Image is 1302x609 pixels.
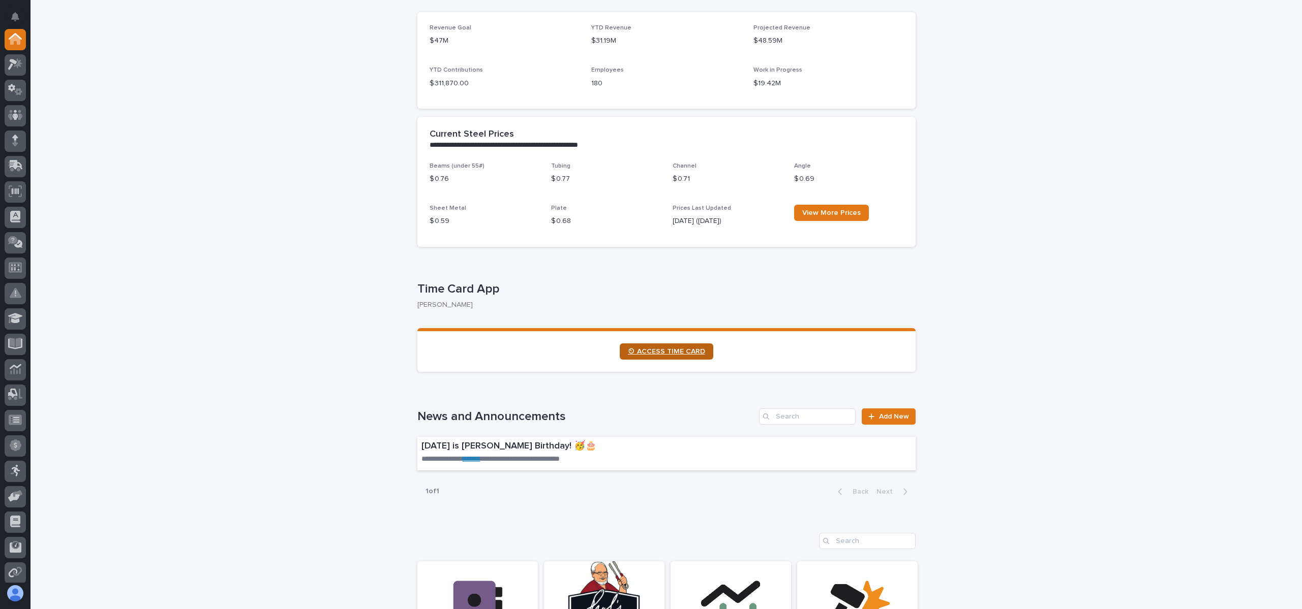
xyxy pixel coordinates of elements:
p: $ 0.69 [794,174,903,184]
p: 180 [591,78,741,89]
span: View More Prices [802,209,861,216]
span: ⏲ ACCESS TIME CARD [628,348,705,355]
p: $19.42M [753,78,903,89]
span: YTD Revenue [591,25,631,31]
button: Notifications [5,6,26,27]
span: Work in Progress [753,67,802,73]
p: $31.19M [591,36,741,46]
span: Prices Last Updated [673,205,731,211]
p: $ 0.76 [430,174,539,184]
span: Add New [879,413,909,420]
span: Tubing [551,163,570,169]
button: Next [872,487,916,496]
p: $47M [430,36,580,46]
button: Back [830,487,872,496]
a: Add New [862,408,915,425]
span: Next [876,488,899,495]
a: ⏲ ACCESS TIME CARD [620,343,713,360]
p: $48.59M [753,36,903,46]
button: users-avatar [5,583,26,604]
input: Search [819,533,916,549]
span: Revenue Goal [430,25,471,31]
p: [DATE] ([DATE]) [673,216,782,227]
p: $ 0.77 [551,174,660,184]
span: Projected Revenue [753,25,810,31]
span: Employees [591,67,624,73]
p: [DATE] is [PERSON_NAME] Birthday! 🥳🎂 [421,441,774,452]
span: Angle [794,163,811,169]
p: $ 0.71 [673,174,782,184]
span: Beams (under 55#) [430,163,485,169]
p: 1 of 1 [417,479,447,504]
span: Channel [673,163,697,169]
p: $ 0.59 [430,216,539,227]
div: Notifications [13,12,26,28]
span: Plate [551,205,567,211]
p: $ 311,870.00 [430,78,580,89]
span: YTD Contributions [430,67,483,73]
p: $ 0.68 [551,216,660,227]
input: Search [759,408,856,425]
p: [PERSON_NAME] [417,301,907,309]
span: Sheet Metal [430,205,466,211]
h1: News and Announcements [417,409,755,424]
h2: Current Steel Prices [430,129,514,140]
span: Back [846,488,868,495]
a: View More Prices [794,205,869,221]
p: Time Card App [417,282,912,297]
